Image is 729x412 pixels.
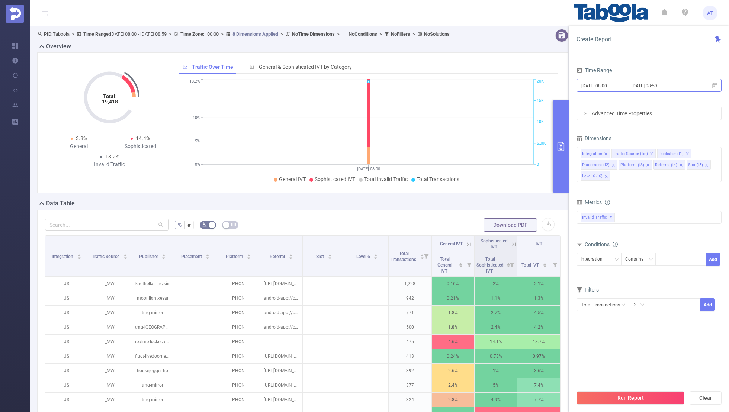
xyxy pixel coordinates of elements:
i: icon: close [646,163,650,168]
img: Protected Media [6,5,24,23]
tspan: 18.2% [189,79,200,84]
button: Run Report [577,391,684,405]
span: # [187,222,191,228]
p: _MW [88,277,131,291]
i: icon: caret-up [328,253,332,255]
p: [URL][DOMAIN_NAME] [260,378,302,392]
tspan: 10K [537,120,544,125]
p: 4.6% [432,335,474,349]
span: Invalid Traffic [581,213,615,222]
div: Sort [328,253,332,258]
p: [URL][DOMAIN_NAME] [260,349,302,363]
p: PHON [217,364,260,378]
p: _MW [88,349,131,363]
div: Integration [581,253,608,265]
button: Clear [690,391,722,405]
i: icon: caret-up [77,253,81,255]
p: 1.8% [432,306,474,320]
div: ≥ [634,299,642,311]
span: Platform [226,254,244,259]
i: icon: line-chart [183,64,188,70]
p: PHON [217,306,260,320]
p: fluct-livedoornewssp-channel [131,349,174,363]
p: JS [45,277,88,291]
i: icon: right [583,111,587,116]
tspan: 10% [193,115,200,120]
p: JS [45,393,88,407]
i: icon: close [685,152,689,157]
span: % [178,222,182,228]
div: Platform (l3) [620,160,644,170]
div: Sort [289,253,293,258]
p: 0.21% [432,291,474,305]
div: Placement (l2) [582,160,610,170]
p: 4.9% [475,393,517,407]
i: icon: caret-down [328,256,332,258]
li: Slot (l5) [687,160,711,170]
div: Sort [77,253,81,258]
p: _MW [88,291,131,305]
span: Total Sophisticated IVT [476,257,504,274]
p: 5% [475,378,517,392]
span: Publisher [139,254,159,259]
p: JS [45,291,88,305]
li: Level 6 (l6) [581,171,610,181]
span: General IVT [279,176,306,182]
span: General IVT [440,241,463,247]
tspan: 0 [537,162,539,167]
span: Total IVT [521,263,540,268]
i: icon: table [231,222,236,227]
p: 475 [389,335,431,349]
div: General [48,142,110,150]
p: realme-lockscreen-fallback [131,335,174,349]
i: icon: caret-up [206,253,210,255]
span: > [167,31,174,37]
b: PID: [44,31,53,37]
li: Placement (l2) [581,160,617,170]
i: icon: caret-down [247,256,251,258]
i: icon: caret-down [77,256,81,258]
i: icon: caret-up [420,253,424,255]
span: > [219,31,226,37]
p: _MW [88,320,131,334]
li: Platform (l3) [619,160,652,170]
p: 14.1% [475,335,517,349]
p: tmg-mirror [131,393,174,407]
span: > [278,31,285,37]
span: AT [707,6,713,20]
i: icon: caret-down [543,264,547,267]
p: 2% [475,277,517,291]
b: Time Zone: [180,31,205,37]
p: tmg-mirror [131,306,174,320]
span: Level 6 [356,254,371,259]
p: 0.16% [432,277,474,291]
i: icon: down [649,257,653,263]
button: Download PDF [484,218,537,232]
p: android-app://com.google.android.googlequicksearchbox/ [260,320,302,334]
tspan: 15K [537,98,544,103]
p: 324 [389,393,431,407]
span: Traffic Over Time [192,64,233,70]
p: kncthellar-tncisin [131,277,174,291]
p: 942 [389,291,431,305]
h2: Overview [46,42,71,51]
div: Sort [506,262,511,266]
i: icon: caret-up [543,262,547,264]
tspan: Total: [103,93,116,99]
span: Placement [181,254,203,259]
div: Sophisticated [110,142,171,150]
div: Sort [459,262,463,266]
tspan: 19,418 [102,99,118,104]
p: 0.97% [517,349,560,363]
div: Sort [161,253,166,258]
i: Filter menu [421,236,431,276]
p: 2.8% [432,393,474,407]
div: Slot (l5) [688,160,703,170]
p: 7.7% [517,393,560,407]
i: icon: caret-up [289,253,293,255]
i: icon: caret-down [162,256,166,258]
button: Add [706,253,720,266]
p: _MW [88,393,131,407]
span: Conditions [585,241,618,247]
span: Total Invalid Traffic [364,176,408,182]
